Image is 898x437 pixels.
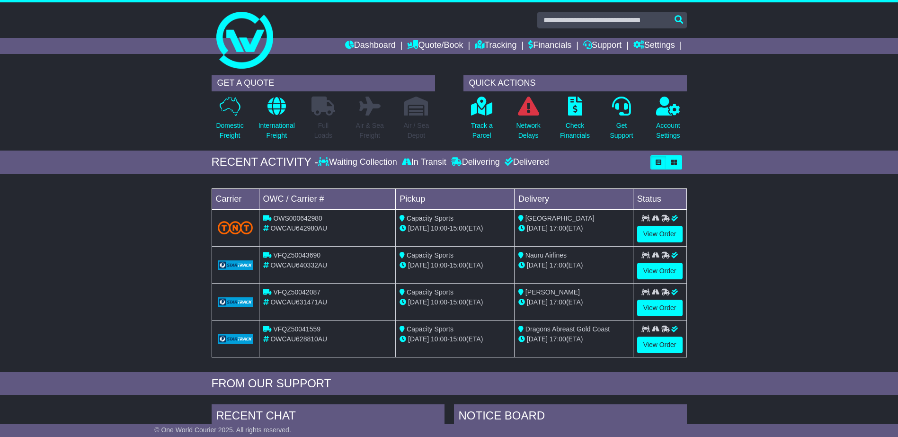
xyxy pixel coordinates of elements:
[450,261,466,269] span: 15:00
[525,288,580,296] span: [PERSON_NAME]
[356,121,384,141] p: Air & Sea Freight
[550,298,566,306] span: 17:00
[518,334,629,344] div: (ETA)
[270,261,327,269] span: OWCAU640332AU
[258,121,295,141] p: International Freight
[527,224,548,232] span: [DATE]
[450,298,466,306] span: 15:00
[471,121,493,141] p: Track a Parcel
[400,297,510,307] div: - (ETA)
[454,404,687,430] div: NOTICE BOARD
[637,226,683,242] a: View Order
[273,251,320,259] span: VFQZ50043690
[154,426,291,434] span: © One World Courier 2025. All rights reserved.
[516,121,540,141] p: Network Delays
[400,260,510,270] div: - (ETA)
[560,121,590,141] p: Check Financials
[345,38,396,54] a: Dashboard
[525,325,610,333] span: Dragons Abreast Gold Coast
[637,263,683,279] a: View Order
[216,121,243,141] p: Domestic Freight
[560,96,590,146] a: CheckFinancials
[527,298,548,306] span: [DATE]
[400,223,510,233] div: - (ETA)
[273,214,322,222] span: OWS000642980
[318,157,399,168] div: Waiting Collection
[218,260,253,270] img: GetCarrierServiceLogo
[431,224,447,232] span: 10:00
[550,224,566,232] span: 17:00
[518,260,629,270] div: (ETA)
[527,261,548,269] span: [DATE]
[396,188,515,209] td: Pickup
[258,96,295,146] a: InternationalFreight
[633,188,686,209] td: Status
[218,221,253,234] img: TNT_Domestic.png
[408,224,429,232] span: [DATE]
[212,404,445,430] div: RECENT CHAT
[259,188,396,209] td: OWC / Carrier #
[550,261,566,269] span: 17:00
[525,251,567,259] span: Nauru Airlines
[400,157,449,168] div: In Transit
[471,96,493,146] a: Track aParcel
[218,334,253,344] img: GetCarrierServiceLogo
[656,96,681,146] a: AccountSettings
[400,334,510,344] div: - (ETA)
[404,121,429,141] p: Air / Sea Depot
[273,325,320,333] span: VFQZ50041559
[518,223,629,233] div: (ETA)
[528,38,571,54] a: Financials
[610,121,633,141] p: Get Support
[637,300,683,316] a: View Order
[212,155,319,169] div: RECENT ACTIVITY -
[583,38,622,54] a: Support
[273,288,320,296] span: VFQZ50042087
[656,121,680,141] p: Account Settings
[431,298,447,306] span: 10:00
[408,261,429,269] span: [DATE]
[270,224,327,232] span: OWCAU642980AU
[407,325,453,333] span: Capacity Sports
[270,298,327,306] span: OWCAU631471AU
[407,288,453,296] span: Capacity Sports
[218,297,253,307] img: GetCarrierServiceLogo
[407,38,463,54] a: Quote/Book
[212,377,687,391] div: FROM OUR SUPPORT
[550,335,566,343] span: 17:00
[449,157,502,168] div: Delivering
[431,261,447,269] span: 10:00
[215,96,244,146] a: DomesticFreight
[514,188,633,209] td: Delivery
[527,335,548,343] span: [DATE]
[408,298,429,306] span: [DATE]
[407,214,453,222] span: Capacity Sports
[609,96,633,146] a: GetSupport
[212,188,259,209] td: Carrier
[475,38,516,54] a: Tracking
[502,157,549,168] div: Delivered
[431,335,447,343] span: 10:00
[450,224,466,232] span: 15:00
[311,121,335,141] p: Full Loads
[212,75,435,91] div: GET A QUOTE
[270,335,327,343] span: OWCAU628810AU
[463,75,687,91] div: QUICK ACTIONS
[637,337,683,353] a: View Order
[450,335,466,343] span: 15:00
[525,214,595,222] span: [GEOGRAPHIC_DATA]
[633,38,675,54] a: Settings
[407,251,453,259] span: Capacity Sports
[518,297,629,307] div: (ETA)
[408,335,429,343] span: [DATE]
[516,96,541,146] a: NetworkDelays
